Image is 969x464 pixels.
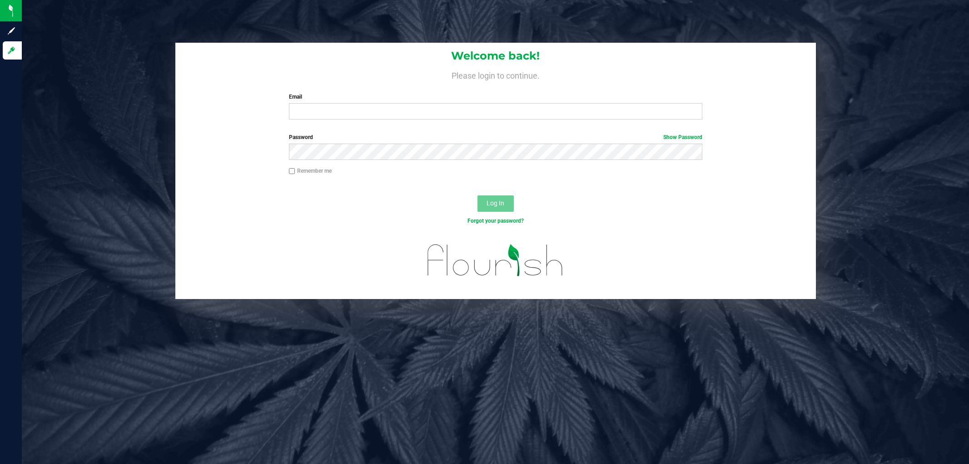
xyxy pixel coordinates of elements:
[477,195,514,212] button: Log In
[175,50,816,62] h1: Welcome back!
[415,234,576,286] img: flourish_logo.svg
[289,168,295,175] input: Remember me
[7,46,16,55] inline-svg: Log in
[289,134,313,140] span: Password
[487,200,504,207] span: Log In
[289,167,332,175] label: Remember me
[663,134,702,140] a: Show Password
[467,218,524,224] a: Forgot your password?
[289,93,702,101] label: Email
[7,26,16,35] inline-svg: Sign up
[175,69,816,80] h4: Please login to continue.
